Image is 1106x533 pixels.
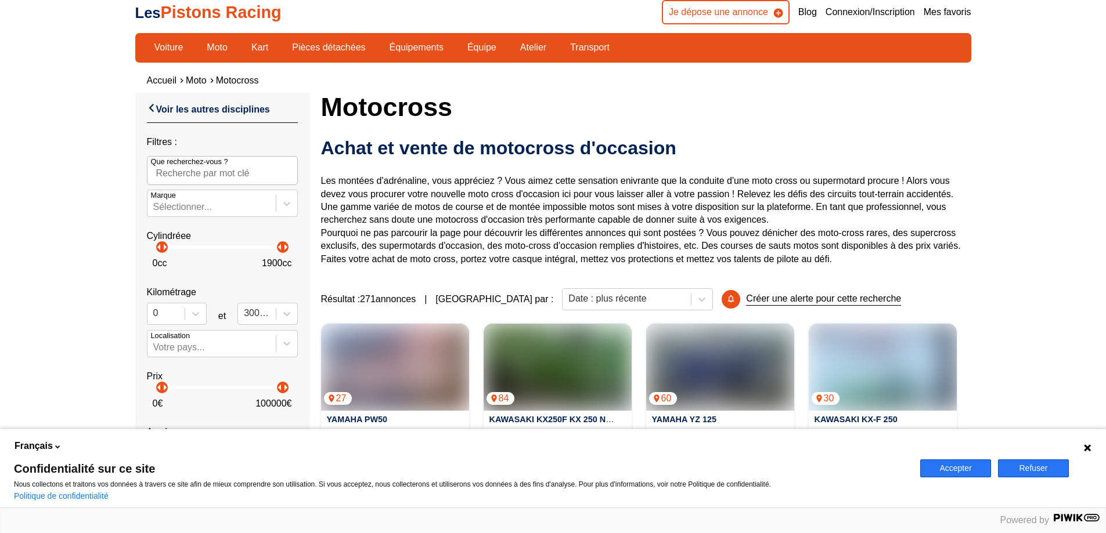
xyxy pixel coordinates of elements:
p: [GEOGRAPHIC_DATA] par : [435,293,553,306]
p: Créer une alerte pour cette recherche [746,292,901,306]
a: Motocross [216,75,259,85]
p: Kilométrage [147,286,298,299]
p: arrow_left [273,240,287,254]
a: Transport [563,38,617,57]
a: KAWASAKI KX250F KX 250 NEUF 2025 DESTOCKAGE A SAISIR [489,415,743,424]
a: Équipements [382,38,451,57]
a: Pièces détachées [284,38,373,57]
p: 27 [324,392,352,405]
p: arrow_right [158,380,172,394]
a: Politique de confidentialité [14,491,109,501]
a: KAWASAKI KX250F KX 250 NEUF 2025 DESTOCKAGE A SAISIR84 [484,324,632,411]
h2: Achat et vente de motocross d'occasion [321,136,971,159]
p: Filtres : [147,136,298,148]
input: 0 [153,308,156,318]
a: YAMAHA YZ 12560 [646,324,794,411]
a: Voiture [147,38,191,57]
img: KAWASAKI KX250F KX 250 NEUF 2025 DESTOCKAGE A SAISIR [484,324,632,411]
span: Confidentialité sur ce site [14,463,906,474]
a: Atelier [513,38,554,57]
a: YAMAHA PW5027 [321,324,469,411]
p: arrow_left [273,380,287,394]
a: YAMAHA YZ 125 [652,415,716,424]
a: Accueil [147,75,177,85]
span: Powered by [1000,515,1050,525]
span: Français [15,440,53,452]
p: arrow_right [158,240,172,254]
a: KAWASAKI KX-F 250 [815,415,898,424]
p: arrow_left [152,380,166,394]
button: Accepter [920,459,991,477]
img: YAMAHA PW50 [321,324,469,411]
h1: Motocross [321,93,971,121]
a: KAWASAKI KX-F 25030 [809,324,957,411]
p: Nous collectons et traitons vos données à travers ce site afin de mieux comprendre son utilisatio... [14,480,906,488]
p: Les montées d'adrénaline, vous appréciez ? Vous aimez cette sensation enivrante que la conduite d... [321,175,971,266]
button: Refuser [998,459,1069,477]
a: Connexion/Inscription [826,6,915,19]
a: Kart [244,38,276,57]
a: Moto [199,38,235,57]
img: YAMAHA YZ 125 [646,324,794,411]
a: Blog [798,6,817,19]
p: arrow_right [279,380,293,394]
p: 84 [487,392,515,405]
p: 0 € [153,397,163,410]
a: Voir les autres disciplines [147,101,270,116]
span: Les [135,5,161,21]
p: 30 [812,392,840,405]
a: Mes favoris [924,6,971,19]
input: Que recherchez-vous ? [147,156,298,185]
a: Moto [186,75,207,85]
p: Localisation [151,331,190,341]
a: YAMAHA PW50 [327,415,388,424]
p: et [218,310,226,322]
p: 100000 € [255,397,291,410]
p: 1900 cc [262,257,292,270]
p: 0 cc [153,257,167,270]
p: arrow_right [279,240,293,254]
p: Marque [151,190,176,201]
span: Résultat : 271 annonces [321,293,416,306]
a: Équipe [460,38,504,57]
p: Année [147,426,298,438]
input: 300000 [244,308,246,318]
img: KAWASAKI KX-F 250 [809,324,957,411]
input: MarqueSélectionner... [153,202,156,212]
p: 60 [649,392,678,405]
span: | [424,293,427,306]
p: Que recherchez-vous ? [151,157,228,167]
p: arrow_left [152,240,166,254]
a: LesPistons Racing [135,3,282,21]
p: Prix [147,370,298,383]
p: Cylindréee [147,230,298,242]
input: Votre pays... [153,342,156,353]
